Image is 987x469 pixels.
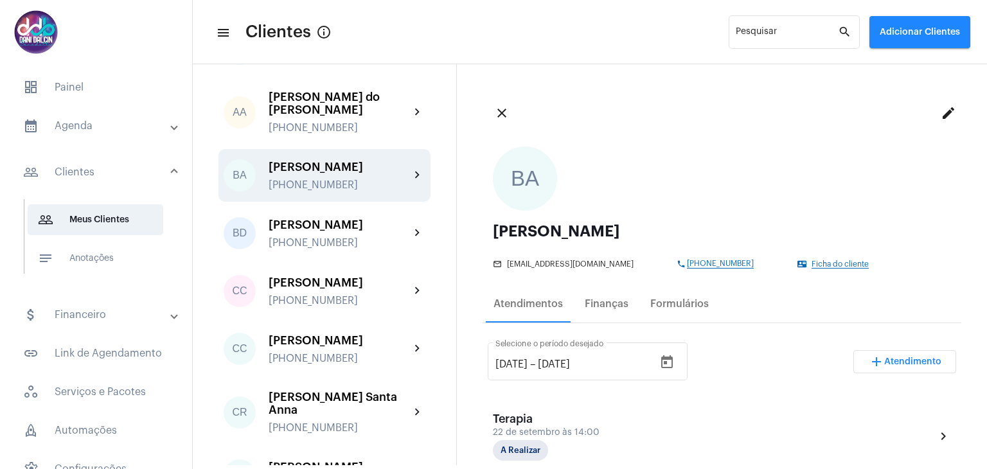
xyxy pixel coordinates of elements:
[493,146,557,211] div: BA
[216,25,229,40] mat-icon: sidenav icon
[8,193,192,292] div: sidenav iconClientes
[23,307,172,323] mat-panel-title: Financeiro
[493,412,621,425] div: Terapia
[736,30,838,40] input: Pesquisar
[538,358,615,370] input: Data do fim
[316,24,332,40] mat-icon: Button that displays a tooltip when focused or hovered over
[410,283,425,299] mat-icon: chevron_right
[269,122,410,134] div: [PHONE_NUMBER]
[269,179,410,191] div: [PHONE_NUMBER]
[507,260,634,269] span: [EMAIL_ADDRESS][DOMAIN_NAME]
[650,298,709,310] div: Formulários
[812,260,869,269] span: Ficha do cliente
[493,428,621,438] div: 22 de setembro às 14:00
[494,105,510,121] mat-icon: close
[224,275,256,307] div: CC
[311,19,337,45] button: Button that displays a tooltip when focused or hovered over
[245,22,311,42] span: Clientes
[23,118,172,134] mat-panel-title: Agenda
[8,152,192,193] mat-expansion-panel-header: sidenav iconClientes
[687,260,754,269] span: [PHONE_NUMBER]
[28,243,163,274] span: Anotações
[224,333,256,365] div: CC
[269,391,410,416] div: [PERSON_NAME] Santa Anna
[654,350,680,375] button: Open calendar
[23,164,172,180] mat-panel-title: Clientes
[410,341,425,357] mat-icon: chevron_right
[410,226,425,241] mat-icon: chevron_right
[224,159,256,191] div: BA
[493,260,503,269] mat-icon: mail_outline
[884,357,941,366] span: Atendimento
[269,276,410,289] div: [PERSON_NAME]
[28,204,163,235] span: Meus Clientes
[493,298,563,310] div: Atendimentos
[8,299,192,330] mat-expansion-panel-header: sidenav iconFinanceiro
[493,224,951,239] div: [PERSON_NAME]
[224,217,256,249] div: BD
[10,6,62,58] img: 5016df74-caca-6049-816a-988d68c8aa82.png
[269,353,410,364] div: [PHONE_NUMBER]
[269,295,410,306] div: [PHONE_NUMBER]
[269,334,410,347] div: [PERSON_NAME]
[495,358,528,370] input: Data de início
[23,118,39,134] mat-icon: sidenav icon
[13,376,179,407] span: Serviços e Pacotes
[585,298,628,310] div: Finanças
[23,346,39,361] mat-icon: sidenav icon
[13,415,179,446] span: Automações
[23,384,39,400] span: sidenav icon
[869,354,884,369] mat-icon: add
[23,307,39,323] mat-icon: sidenav icon
[269,237,410,249] div: [PHONE_NUMBER]
[677,260,687,269] mat-icon: phone
[853,350,956,373] button: Adicionar Atendimento
[941,105,956,121] mat-icon: edit
[38,212,53,227] mat-icon: sidenav icon
[13,338,179,369] span: Link de Agendamento
[410,168,425,183] mat-icon: chevron_right
[838,24,853,40] mat-icon: search
[224,396,256,429] div: CR
[797,260,808,269] mat-icon: contact_mail
[936,429,951,444] mat-icon: chevron_right
[38,251,53,266] mat-icon: sidenav icon
[410,405,425,420] mat-icon: chevron_right
[224,96,256,128] div: AA
[8,111,192,141] mat-expansion-panel-header: sidenav iconAgenda
[530,358,535,370] span: –
[869,16,970,48] button: Adicionar Clientes
[880,28,960,37] span: Adicionar Clientes
[269,218,410,231] div: [PERSON_NAME]
[23,164,39,180] mat-icon: sidenav icon
[269,91,410,116] div: [PERSON_NAME] do [PERSON_NAME]
[23,80,39,95] span: sidenav icon
[13,72,179,103] span: Painel
[410,105,425,120] mat-icon: chevron_right
[23,423,39,438] span: sidenav icon
[269,161,410,173] div: [PERSON_NAME]
[269,422,410,434] div: [PHONE_NUMBER]
[493,440,548,461] mat-chip: A Realizar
